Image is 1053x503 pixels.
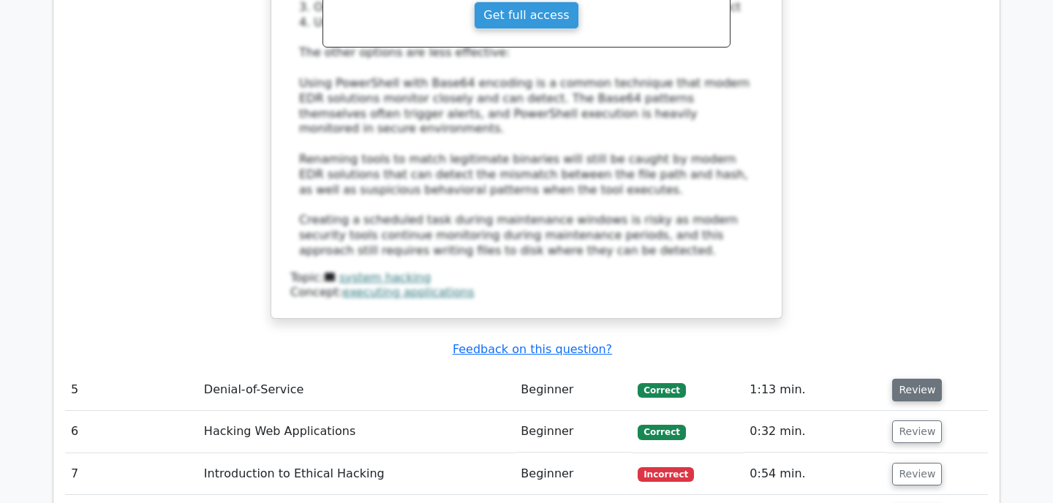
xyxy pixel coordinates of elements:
td: Beginner [515,453,632,495]
div: Concept: [290,285,763,300]
td: 0:32 min. [744,411,886,453]
td: Beginner [515,411,632,453]
td: 7 [65,453,198,495]
button: Review [892,420,942,443]
span: Correct [638,383,685,398]
td: Denial-of-Service [198,369,515,411]
button: Review [892,463,942,485]
div: Topic: [290,271,763,286]
td: 1:13 min. [744,369,886,411]
td: 0:54 min. [744,453,886,495]
td: 6 [65,411,198,453]
a: Get full access [474,1,578,29]
a: executing applications [343,285,475,299]
a: system hacking [339,271,431,284]
td: Introduction to Ethical Hacking [198,453,515,495]
td: Hacking Web Applications [198,411,515,453]
td: 5 [65,369,198,411]
span: Correct [638,425,685,439]
a: Feedback on this question? [453,342,612,356]
td: Beginner [515,369,632,411]
span: Incorrect [638,467,694,482]
button: Review [892,379,942,401]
